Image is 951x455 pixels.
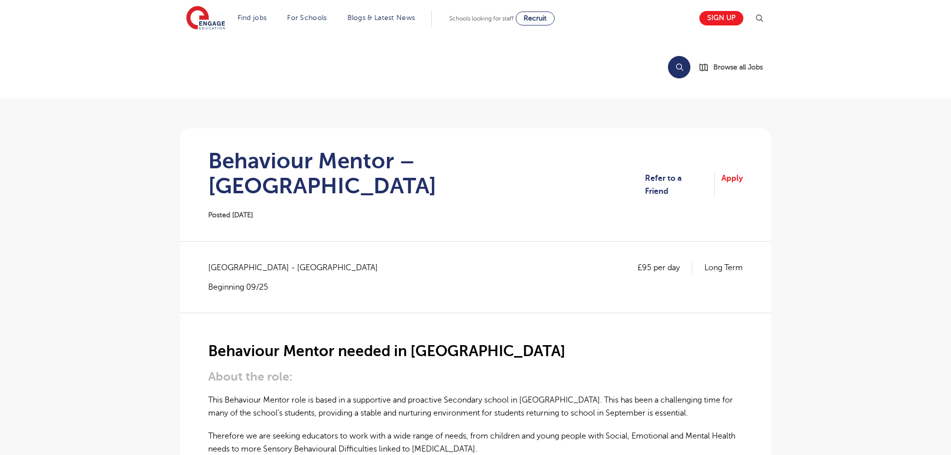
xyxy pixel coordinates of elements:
h1: Behaviour Mentor – [GEOGRAPHIC_DATA] [208,148,645,198]
p: Long Term [704,261,743,274]
span: Browse all Jobs [713,61,763,73]
a: Refer to a Friend [645,172,715,198]
button: Search [668,56,690,78]
p: £95 per day [637,261,692,274]
a: For Schools [287,14,326,21]
a: Find jobs [238,14,267,21]
span: Posted [DATE] [208,211,253,219]
span: Schools looking for staff [449,15,514,22]
h3: About the role: [208,370,743,384]
p: Beginning 09/25 [208,282,388,293]
a: Recruit [516,11,555,25]
a: Blogs & Latest News [347,14,415,21]
a: Sign up [699,11,743,25]
img: Engage Education [186,6,225,31]
span: [GEOGRAPHIC_DATA] - [GEOGRAPHIC_DATA] [208,261,388,274]
a: Apply [721,172,743,198]
span: Recruit [524,14,547,22]
p: This Behaviour Mentor role is based in a supportive and proactive Secondary school in [GEOGRAPHIC... [208,394,743,420]
h2: Behaviour Mentor needed in [GEOGRAPHIC_DATA] [208,343,743,360]
a: Browse all Jobs [698,61,771,73]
